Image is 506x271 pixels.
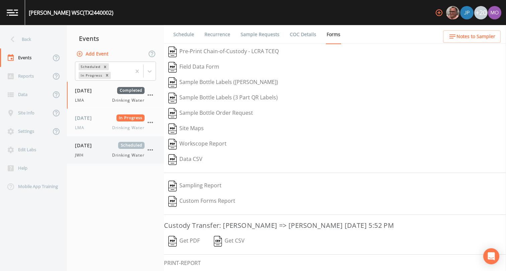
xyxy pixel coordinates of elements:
button: Pre-Print Chain-of-Custody - LCRA TCEQ [164,44,283,60]
img: svg%3e [214,236,222,247]
img: svg%3e [168,93,177,103]
button: Sample Bottle Labels ([PERSON_NAME]) [164,75,282,90]
span: LMA [75,97,88,103]
a: [DATE]ScheduledJWHDrinking Water [67,137,164,164]
img: svg%3e [168,108,177,119]
button: Field Data Form [164,60,224,75]
button: Get CSV [209,234,249,249]
div: Scheduled [79,63,101,70]
a: [DATE]CompletedLMADrinking Water [67,82,164,109]
div: Joshua gere Paul [460,6,474,19]
span: In Progress [116,114,145,121]
button: Sample Bottle Labels (3 Part QR Labels) [164,90,282,106]
button: Data CSV [164,152,207,167]
a: COC Details [289,25,317,44]
img: 4e251478aba98ce068fb7eae8f78b90c [488,6,501,19]
button: Custom Forms Report [164,194,240,209]
button: Workscope Report [164,137,231,152]
div: Remove Scheduled [101,63,109,70]
button: Get PDF [164,234,204,249]
div: In Progress [79,72,103,79]
button: Sampling Report [164,178,226,194]
a: [DATE]In ProgressLMADrinking Water [67,109,164,137]
span: [DATE] [75,114,97,121]
span: Drinking Water [112,152,145,158]
img: svg%3e [168,62,177,73]
span: Notes to Sampler [456,32,495,41]
img: svg%3e [168,139,177,150]
button: Sample Bottle Order Request [164,106,257,121]
span: Drinking Water [112,125,145,131]
img: e2d790fa78825a4bb76dcb6ab311d44c [446,6,459,19]
img: 41241ef155101aa6d92a04480b0d0000 [460,6,474,19]
img: svg%3e [168,181,177,191]
span: JWH [75,152,88,158]
h3: Custody Transfer: [PERSON_NAME] => [PERSON_NAME] [DATE] 5:52 PM [164,220,506,231]
a: Sample Requests [240,25,280,44]
button: Site Maps [164,121,208,137]
img: svg%3e [168,236,177,247]
div: Remove In Progress [103,72,111,79]
a: Recurrence [203,25,231,44]
img: svg%3e [168,154,177,165]
span: LMA [75,125,88,131]
img: svg%3e [168,123,177,134]
div: Open Intercom Messenger [483,248,499,264]
img: svg%3e [168,77,177,88]
span: Drinking Water [112,97,145,103]
span: Scheduled [118,142,145,149]
button: Add Event [75,48,111,60]
div: +20 [474,6,488,19]
div: Events [67,30,164,47]
a: Forms [326,25,341,44]
span: [DATE] [75,87,97,94]
span: [DATE] [75,142,97,149]
div: [PERSON_NAME] WSC (TX2440002) [29,9,113,17]
img: svg%3e [168,196,177,207]
img: svg%3e [168,47,177,57]
img: logo [7,9,18,16]
span: Completed [117,87,145,94]
h6: PRINT-REPORT [164,260,506,266]
button: Notes to Sampler [443,30,501,43]
div: Mike Franklin [446,6,460,19]
a: Schedule [172,25,195,44]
